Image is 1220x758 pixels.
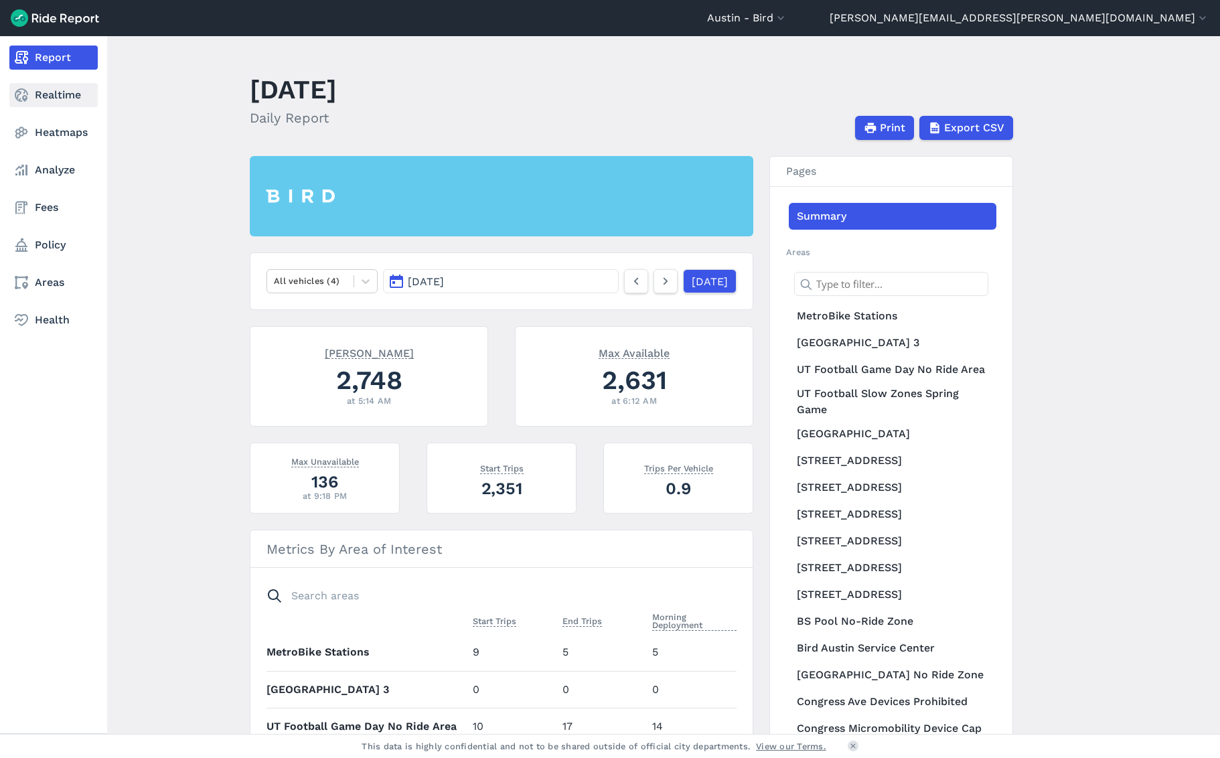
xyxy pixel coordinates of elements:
div: 2,631 [532,362,737,398]
a: Bird Austin Service Center [789,635,996,662]
img: Bird [266,189,335,203]
a: Policy [9,233,98,257]
h1: [DATE] [250,71,337,108]
a: Analyze [9,158,98,182]
button: Export CSV [919,116,1013,140]
h3: Metrics By Area of Interest [250,530,753,568]
a: Congress Micromobility Device Cap [789,715,996,742]
h2: Daily Report [250,108,337,128]
a: Health [9,308,98,332]
span: Print [880,120,905,136]
td: 0 [467,671,557,708]
div: 136 [266,470,383,494]
a: [STREET_ADDRESS] [789,447,996,474]
button: [DATE] [383,269,619,293]
button: End Trips [562,613,602,629]
td: 10 [467,708,557,745]
span: Start Trips [473,613,516,627]
a: MetroBike Stations [789,303,996,329]
td: 0 [647,671,737,708]
a: BS Pool No-Ride Zone [789,608,996,635]
h3: Pages [770,157,1012,187]
td: 5 [557,634,647,671]
th: UT Football Game Day No Ride Area [266,708,467,745]
img: Ride Report [11,9,99,27]
div: 2,351 [443,477,560,500]
td: 5 [647,634,737,671]
span: [PERSON_NAME] [325,346,414,359]
input: Type to filter... [794,272,988,296]
a: [STREET_ADDRESS] [789,528,996,554]
a: [STREET_ADDRESS] [789,474,996,501]
button: Austin - Bird [707,10,787,26]
a: Heatmaps [9,121,98,145]
a: UT Football Game Day No Ride Area [789,356,996,383]
button: Start Trips [473,613,516,629]
a: Realtime [9,83,98,107]
th: [GEOGRAPHIC_DATA] 3 [266,671,467,708]
div: at 6:12 AM [532,394,737,407]
h2: Areas [786,246,996,258]
a: [STREET_ADDRESS] [789,581,996,608]
a: Report [9,46,98,70]
button: [PERSON_NAME][EMAIL_ADDRESS][PERSON_NAME][DOMAIN_NAME] [830,10,1209,26]
div: 0.9 [620,477,737,500]
a: Fees [9,196,98,220]
span: Morning Deployment [652,609,737,631]
td: 0 [557,671,647,708]
span: [DATE] [408,275,444,288]
td: 17 [557,708,647,745]
span: Start Trips [480,461,524,474]
a: [STREET_ADDRESS] [789,501,996,528]
a: [GEOGRAPHIC_DATA] No Ride Zone [789,662,996,688]
a: [GEOGRAPHIC_DATA] 3 [789,329,996,356]
span: Max Available [599,346,670,359]
a: Areas [9,271,98,295]
button: Morning Deployment [652,609,737,633]
a: [DATE] [683,269,737,293]
td: 9 [467,634,557,671]
a: View our Terms. [756,740,826,753]
td: 14 [647,708,737,745]
div: 2,748 [266,362,471,398]
span: Export CSV [944,120,1004,136]
input: Search areas [258,584,729,608]
button: Print [855,116,914,140]
span: Trips Per Vehicle [644,461,713,474]
a: [GEOGRAPHIC_DATA] [789,421,996,447]
a: Congress Ave Devices Prohibited [789,688,996,715]
div: at 5:14 AM [266,394,471,407]
span: End Trips [562,613,602,627]
th: MetroBike Stations [266,634,467,671]
a: UT Football Slow Zones Spring Game [789,383,996,421]
a: Summary [789,203,996,230]
div: at 9:18 PM [266,489,383,502]
a: [STREET_ADDRESS] [789,554,996,581]
span: Max Unavailable [291,454,359,467]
